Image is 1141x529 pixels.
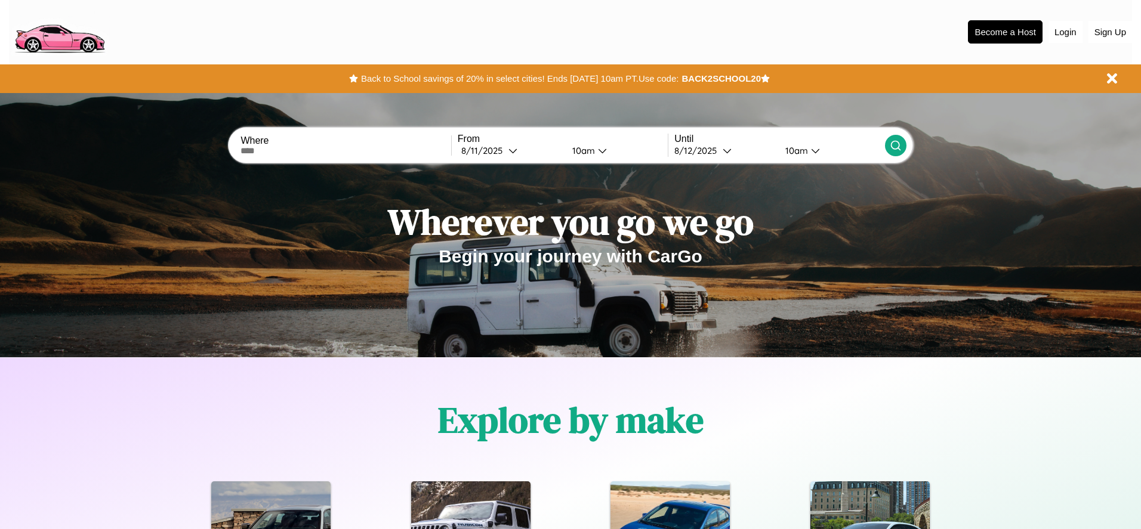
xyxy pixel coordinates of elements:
button: 10am [776,144,884,157]
label: Where [240,135,451,146]
button: 10am [563,144,668,157]
button: 8/11/2025 [458,144,563,157]
label: Until [674,134,884,144]
button: Sign Up [1088,21,1132,43]
div: 10am [779,145,811,156]
button: Login [1049,21,1083,43]
b: BACK2SCHOOL20 [681,73,761,83]
button: Back to School savings of 20% in select cities! Ends [DATE] 10am PT.Use code: [358,70,681,87]
div: 10am [566,145,598,156]
img: logo [9,6,110,56]
div: 8 / 12 / 2025 [674,145,723,156]
h1: Explore by make [438,395,704,444]
button: Become a Host [968,20,1043,44]
div: 8 / 11 / 2025 [461,145,508,156]
label: From [458,134,668,144]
